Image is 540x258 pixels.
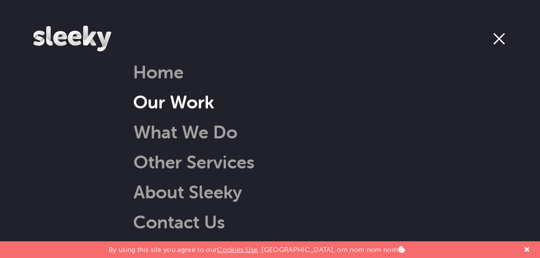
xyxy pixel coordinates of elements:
a: Contact Us [133,211,225,233]
a: What We Do [112,121,237,143]
a: Our Work [133,91,214,113]
a: Other Services [112,151,255,173]
a: Home [133,61,184,83]
p: By using this site you agree to our . [GEOGRAPHIC_DATA], om nom nom nom [109,241,405,254]
a: Cookies Use [217,246,258,254]
img: Sleeky Web Design Newcastle [33,26,111,51]
a: About Sleeky [112,181,242,203]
